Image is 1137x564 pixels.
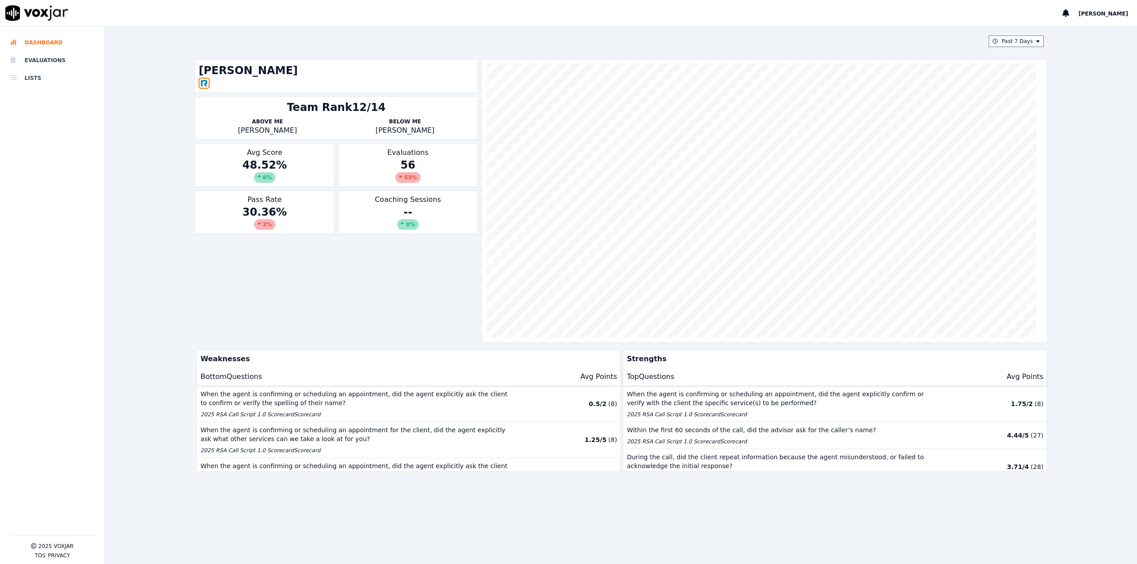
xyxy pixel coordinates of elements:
[11,34,94,51] a: Dashboard
[200,461,513,479] p: When the agent is confirming or scheduling an appointment, did the agent explicitly ask the clien...
[627,453,939,470] p: During the call, did the client repeat information because the agent misunderstood, or failed to ...
[623,350,1043,368] p: Strengths
[1007,431,1029,440] p: 4.44 / 5
[397,219,418,230] div: 0%
[584,435,606,444] p: 1.25 / 5
[1031,462,1044,471] p: ( 28 )
[627,426,939,434] p: Within the first 60 seconds of the call, did the advisor ask for the caller’s name?
[195,143,334,187] div: Avg Score
[395,172,421,183] div: 53 %
[1078,8,1137,19] button: [PERSON_NAME]
[11,69,94,87] a: Lists
[623,449,1047,485] button: During the call, did the client repeat information because the agent misunderstood, or failed to ...
[5,5,68,21] img: voxjar logo
[608,399,617,408] p: ( 8 )
[338,143,478,187] div: Evaluations
[254,172,275,183] div: 6 %
[11,51,94,69] a: Evaluations
[197,458,620,494] button: When the agent is confirming or scheduling an appointment, did the agent explicitly ask the clien...
[1007,462,1029,471] p: 3.71 / 4
[1078,11,1128,17] span: [PERSON_NAME]
[199,125,336,136] p: [PERSON_NAME]
[199,118,336,125] p: Above Me
[1035,399,1044,408] p: ( 8 )
[197,386,620,422] button: When the agent is confirming or scheduling an appointment, did the agent explicitly ask the clien...
[35,552,45,559] button: TOS
[197,350,617,368] p: Weaknesses
[989,35,1044,47] button: Past 7 Days
[627,390,939,407] p: When the agent is confirming or scheduling an appointment, did the agent explicitly confirm or ve...
[342,205,474,230] div: --
[627,411,939,418] p: 2025 RSA Call Script 1.0 Scorecard Scorecard
[199,78,210,89] img: RINGCENTRAL_OFFICE_icon
[627,438,939,445] p: 2025 RSA Call Script 1.0 Scorecard Scorecard
[336,118,474,125] p: Below Me
[336,125,474,136] p: [PERSON_NAME]
[608,435,617,444] p: ( 8 )
[195,190,334,234] div: Pass Rate
[1031,431,1044,440] p: ( 27 )
[623,386,1047,422] button: When the agent is confirming or scheduling an appointment, did the agent explicitly confirm or ve...
[1007,371,1044,382] p: Avg Points
[627,371,674,382] p: Top Questions
[342,158,474,183] div: 56
[48,552,70,559] button: Privacy
[200,371,262,382] p: Bottom Questions
[580,371,617,382] p: Avg Points
[200,447,513,454] p: 2025 RSA Call Script 1.0 Scorecard Scorecard
[287,100,386,114] div: Team Rank 12/14
[199,158,330,183] div: 48.52 %
[623,422,1047,449] button: Within the first 60 seconds of the call, did the advisor ask for the caller’s name? 2025 RSA Call...
[589,399,607,408] p: 0.5 / 2
[200,411,513,418] p: 2025 RSA Call Script 1.0 Scorecard Scorecard
[197,422,620,458] button: When the agent is confirming or scheduling an appointment for the client, did the agent explicitl...
[38,543,73,550] p: 2025 Voxjar
[254,219,275,230] div: 2 %
[200,426,513,443] p: When the agent is confirming or scheduling an appointment for the client, did the agent explicitl...
[338,190,478,234] div: Coaching Sessions
[199,63,473,78] h1: [PERSON_NAME]
[1011,399,1033,408] p: 1.75 / 2
[200,390,513,407] p: When the agent is confirming or scheduling an appointment, did the agent explicitly ask the clien...
[199,205,330,230] div: 30.36 %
